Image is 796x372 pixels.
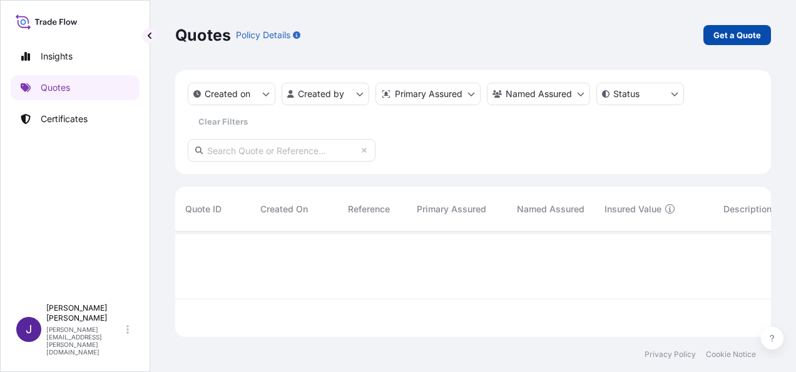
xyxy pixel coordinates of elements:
[188,111,258,132] button: Clear Filters
[487,83,590,105] button: cargoOwner Filter options
[205,88,250,100] p: Created on
[41,50,73,63] p: Insights
[41,81,70,94] p: Quotes
[613,88,640,100] p: Status
[198,115,248,128] p: Clear Filters
[417,203,486,215] span: Primary Assured
[596,83,684,105] button: certificateStatus Filter options
[517,203,584,215] span: Named Assured
[703,25,771,45] a: Get a Quote
[395,88,462,100] p: Primary Assured
[11,106,140,132] a: Certificates
[375,83,481,105] button: distributor Filter options
[26,323,32,336] span: J
[236,29,290,41] p: Policy Details
[645,349,696,359] a: Privacy Policy
[260,203,308,215] span: Created On
[188,139,375,162] input: Search Quote or Reference...
[11,44,140,69] a: Insights
[605,203,661,215] span: Insured Value
[506,88,572,100] p: Named Assured
[46,326,124,356] p: [PERSON_NAME][EMAIL_ADDRESS][PERSON_NAME][DOMAIN_NAME]
[175,25,231,45] p: Quotes
[41,113,88,125] p: Certificates
[713,29,761,41] p: Get a Quote
[298,88,344,100] p: Created by
[185,203,222,215] span: Quote ID
[348,203,390,215] span: Reference
[11,75,140,100] a: Quotes
[706,349,756,359] a: Cookie Notice
[188,83,275,105] button: createdOn Filter options
[46,303,124,323] p: [PERSON_NAME] [PERSON_NAME]
[282,83,369,105] button: createdBy Filter options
